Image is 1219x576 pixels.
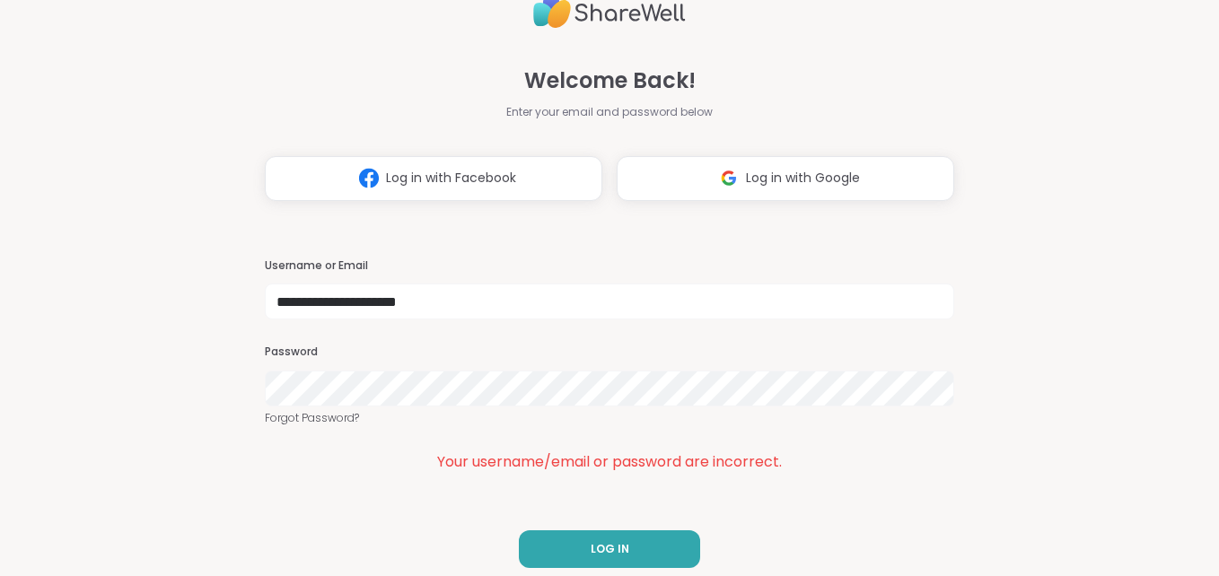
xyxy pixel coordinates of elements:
[506,104,713,120] span: Enter your email and password below
[352,161,386,195] img: ShareWell Logomark
[386,169,516,188] span: Log in with Facebook
[519,530,700,568] button: LOG IN
[265,410,954,426] a: Forgot Password?
[524,65,696,97] span: Welcome Back!
[265,345,954,360] h3: Password
[265,258,954,274] h3: Username or Email
[265,451,954,473] div: Your username/email or password are incorrect.
[712,161,746,195] img: ShareWell Logomark
[265,156,602,201] button: Log in with Facebook
[591,541,629,557] span: LOG IN
[617,156,954,201] button: Log in with Google
[746,169,860,188] span: Log in with Google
